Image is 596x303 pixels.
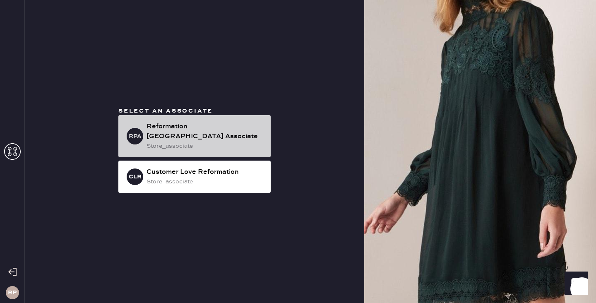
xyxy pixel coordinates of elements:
[147,122,264,142] div: Reformation [GEOGRAPHIC_DATA] Associate
[147,177,264,186] div: store_associate
[129,133,142,139] h3: RPA
[8,290,17,296] h3: RP
[129,174,142,180] h3: CLR
[147,167,264,177] div: Customer Love Reformation
[557,266,592,301] iframe: Front Chat
[118,107,213,115] span: Select an associate
[147,142,264,151] div: store_associate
